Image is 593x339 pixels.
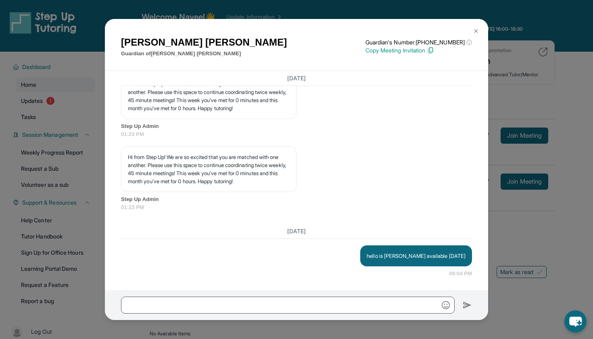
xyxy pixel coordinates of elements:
[442,301,450,309] img: Emoji
[121,122,472,130] span: Step Up Admin
[121,74,472,82] h3: [DATE]
[449,270,472,278] span: 08:04 PM
[121,227,472,235] h3: [DATE]
[121,35,287,50] h1: [PERSON_NAME] [PERSON_NAME]
[128,153,290,185] p: Hi from Step Up! We are so excited that you are matched with one another. Please use this space t...
[367,252,466,260] p: hello is [PERSON_NAME] available [DATE]
[128,80,290,112] p: Hi from Step Up! We are so excited that you are matched with one another. Please use this space t...
[365,46,472,54] p: Copy Meeting Invitation
[466,38,472,46] span: ⓘ
[473,28,479,34] img: Close Icon
[121,195,472,203] span: Step Up Admin
[463,300,472,310] img: Send icon
[564,310,587,333] button: chat-button
[121,50,287,58] p: Guardian of [PERSON_NAME] [PERSON_NAME]
[121,130,472,138] span: 01:23 PM
[365,38,472,46] p: Guardian's Number: [PHONE_NUMBER]
[121,203,472,211] span: 01:23 PM
[427,47,434,54] img: Copy Icon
